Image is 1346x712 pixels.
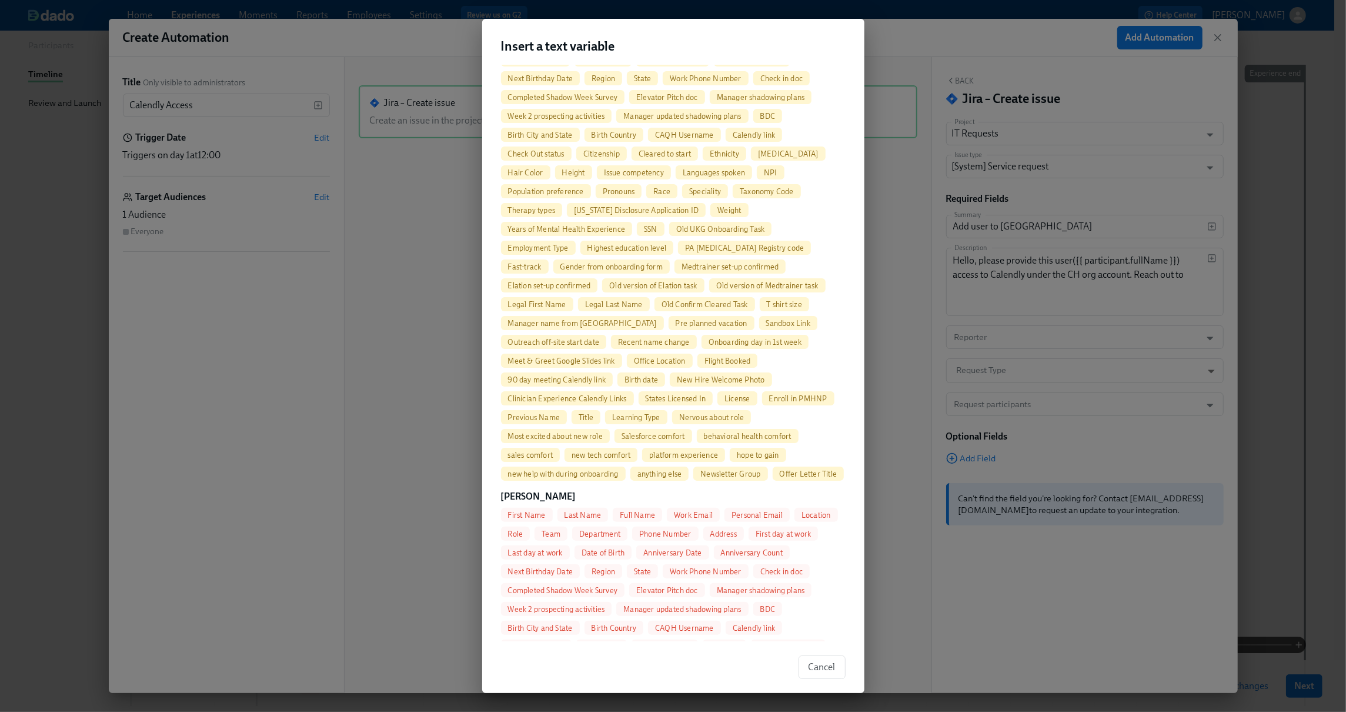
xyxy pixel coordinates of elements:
[501,567,580,576] span: Next Birthday Date
[678,244,811,252] span: PA [MEDICAL_DATA] Registry code
[714,545,790,560] button: Anniversary Count
[567,203,706,217] button: [US_STATE] Disclosure Application ID
[749,530,818,538] span: First day at work
[501,241,576,255] button: Employment Type
[572,527,627,541] button: Department
[501,203,563,217] button: Therapy types
[710,586,812,595] span: Manager shadowing plans
[809,661,836,673] span: Cancel
[602,278,704,292] button: Old version of Elation task
[714,548,790,557] span: Anniversary Count
[553,262,670,271] span: Gender from onboarding form
[757,165,784,179] button: NPI
[724,508,790,522] button: Personal Email
[637,222,664,236] button: SSN
[501,147,572,161] button: Check Out status
[726,621,783,635] button: Calendly link
[501,564,580,578] button: Next Birthday Date
[648,128,721,142] button: CAQH Username
[501,71,580,85] button: Next Birthday Date
[669,316,754,330] button: Pre planned vacation
[572,410,600,424] button: Title
[667,511,720,520] span: Work Email
[672,413,752,422] span: Nervous about role
[717,391,757,405] button: License
[605,413,667,422] span: Learning Type
[501,624,580,633] span: Birth City and State
[501,38,846,55] h2: Insert a text variable
[501,548,570,557] span: Last day at work
[753,71,810,85] button: Check in doc
[663,71,748,85] button: Work Phone Number
[616,109,748,123] button: Manager updated shadowing plans
[669,222,772,236] button: Old UKG Onboarding Task
[753,74,810,83] span: Check in doc
[501,530,530,538] span: Role
[565,448,637,462] button: new tech comfort
[501,394,634,403] span: Clinician Experience Calendly Links
[501,300,573,309] span: Legal First Name
[501,357,622,365] span: Meet & Greet Google Slides link
[501,244,576,252] span: Employment Type
[501,90,625,104] button: Completed Shadow Week Survey
[580,241,674,255] button: Highest education level
[762,394,834,403] span: Enroll in PMHNP
[637,225,664,234] span: SSN
[501,109,612,123] button: Week 2 prospecting activities
[501,413,567,422] span: Previous Name
[572,413,600,422] span: Title
[578,297,650,311] button: Legal Last Name
[703,640,746,654] button: Ethnicity
[646,187,677,196] span: Race
[678,241,811,255] button: PA [MEDICAL_DATA] Registry code
[751,147,826,161] button: [MEDICAL_DATA]
[753,564,810,578] button: Check in doc
[616,602,748,616] button: Manager updated shadowing plans
[585,621,644,635] button: Birth Country
[576,149,627,158] span: Citizenship
[674,259,786,274] button: Medtrainer set-up confirmed
[757,168,784,177] span: NPI
[724,511,790,520] span: Personal Email
[753,605,783,614] span: BDC
[585,74,622,83] span: Region
[753,112,783,121] span: BDC
[751,640,826,654] button: [MEDICAL_DATA]
[710,203,748,217] button: Weight
[733,184,801,198] button: Taxonomy Code
[760,300,809,309] span: T shirt size
[576,640,627,654] button: Citizenship
[710,583,812,597] button: Manager shadowing plans
[639,394,713,403] span: States Licensed In
[672,410,752,424] button: Nervous about role
[709,281,826,290] span: Old version of Medtrainer task
[501,640,572,654] button: Check Out status
[535,527,567,541] button: Team
[614,432,692,441] span: Salesforce comfort
[501,93,625,102] span: Completed Shadow Week Survey
[613,511,662,520] span: Full Name
[642,451,725,460] span: platform experience
[501,602,612,616] button: Week 2 prospecting activities
[597,168,671,177] span: Issue competency
[753,602,783,616] button: BDC
[501,372,613,387] button: 90 day meeting Calendly link
[674,262,786,271] span: Medtrainer set-up confirmed
[676,168,752,177] span: Languages spoken
[575,545,632,560] button: Date of Birth
[663,74,748,83] span: Work Phone Number
[501,429,610,443] button: Most excited about new role
[703,149,746,158] span: Ethnicity
[773,470,844,478] span: Offer Letter Title
[627,564,658,578] button: State
[501,621,580,635] button: Birth City and State
[617,375,665,384] span: Birth date
[605,410,667,424] button: Learning Type
[555,165,592,179] button: Height
[710,90,812,104] button: Manager shadowing plans
[726,131,783,139] span: Calendly link
[501,112,612,121] span: Week 2 prospecting activities
[799,656,846,679] button: Cancel
[670,375,771,384] span: New Hire Welcome Photo
[501,149,572,158] span: Check Out status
